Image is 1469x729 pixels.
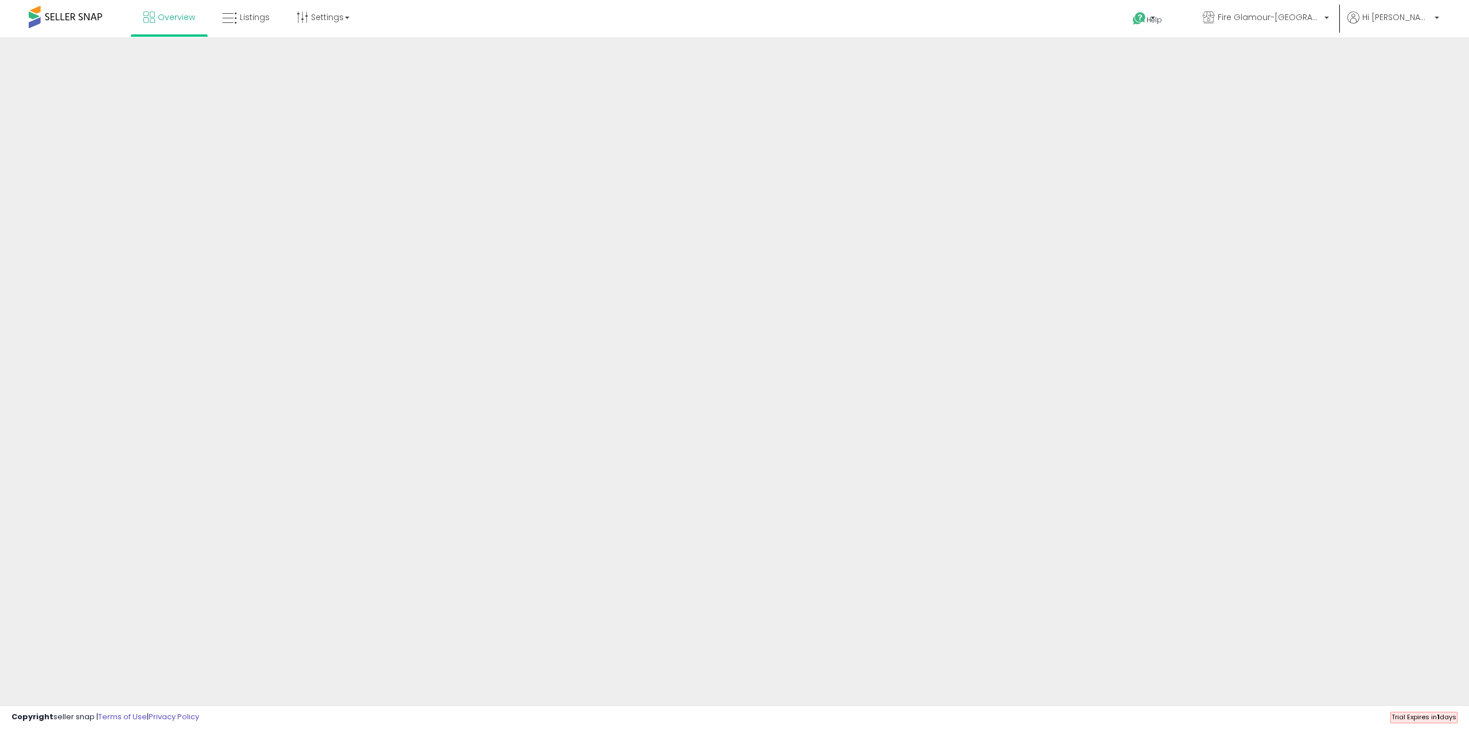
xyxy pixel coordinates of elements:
a: Hi [PERSON_NAME] [1347,11,1439,37]
a: Help [1124,3,1184,37]
span: Fire Glamour-[GEOGRAPHIC_DATA] [1218,11,1321,23]
i: Get Help [1132,11,1147,26]
span: Overview [158,11,195,23]
span: Help [1147,15,1162,25]
span: Listings [240,11,270,23]
span: Hi [PERSON_NAME] [1362,11,1431,23]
